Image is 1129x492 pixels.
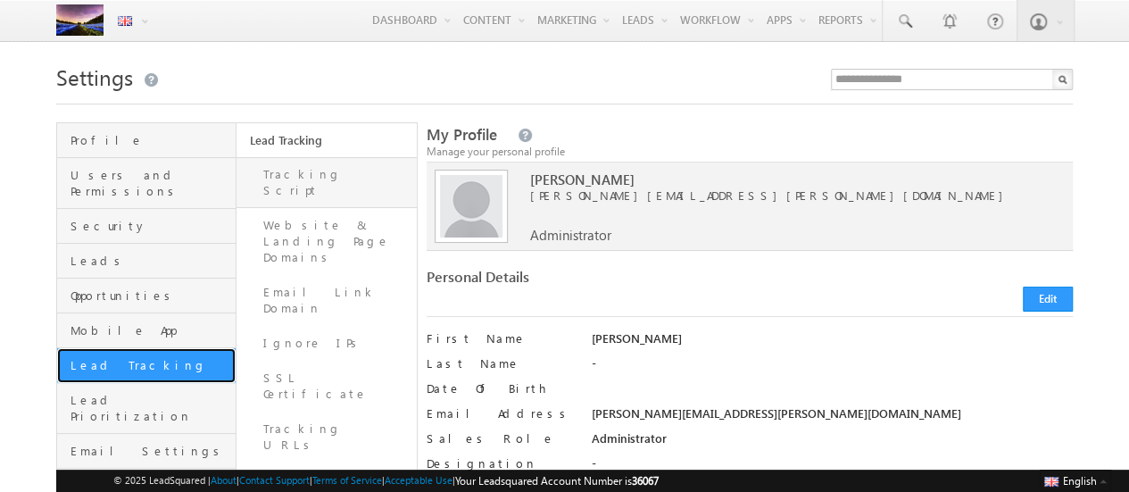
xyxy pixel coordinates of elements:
a: Email Settings [57,434,236,469]
a: Terms of Service [312,474,382,486]
a: Email Link Domain [237,275,416,326]
label: Designation [427,455,576,471]
a: Profile [57,123,236,158]
span: © 2025 LeadSquared | | | | | [113,472,659,489]
span: Your Leadsquared Account Number is [455,474,659,488]
div: Manage your personal profile [427,144,1073,160]
div: [PERSON_NAME] [592,330,1073,355]
span: Administrator [530,227,611,243]
a: Lead Prioritization [57,383,236,434]
span: English [1063,474,1097,488]
label: First Name [427,330,576,346]
span: Lead Prioritization [71,392,231,424]
span: Leads [71,253,231,269]
a: Tracking URLs [237,412,416,463]
a: About [211,474,237,486]
a: Security [57,209,236,244]
span: Lead Tracking [71,357,231,373]
a: Lead Tracking [237,123,416,157]
span: [PERSON_NAME][EMAIL_ADDRESS][PERSON_NAME][DOMAIN_NAME] [530,188,1047,204]
a: Contact Support [239,474,310,486]
label: Date Of Birth [427,380,576,396]
span: 36067 [632,474,659,488]
label: Last Name [427,355,576,371]
span: Profile [71,132,231,148]
a: Lead Tracking [57,348,236,383]
span: [PERSON_NAME] [530,171,1047,188]
span: Settings [56,63,133,91]
span: Security [71,218,231,234]
span: Users and Permissions [71,167,231,199]
div: Administrator [592,430,1073,455]
a: Tracking Script [237,157,416,208]
a: Website & Landing Page Domains [237,208,416,275]
a: Acceptable Use [385,474,452,486]
div: [PERSON_NAME][EMAIL_ADDRESS][PERSON_NAME][DOMAIN_NAME] [592,405,1073,430]
label: Sales Role [427,430,576,446]
a: Opportunities [57,279,236,313]
button: English [1040,470,1111,491]
div: - [592,355,1073,380]
button: Edit [1023,287,1073,312]
span: Opportunities [71,288,231,304]
span: My Profile [427,124,497,145]
span: Email Settings [71,443,231,459]
a: SSL Certificate [237,361,416,412]
a: Leads [57,244,236,279]
img: Custom Logo [56,4,104,36]
label: Email Address [427,405,576,421]
div: - [592,455,1073,480]
a: Ignore IPs [237,326,416,361]
a: Users and Permissions [57,158,236,209]
div: Personal Details [427,269,742,294]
